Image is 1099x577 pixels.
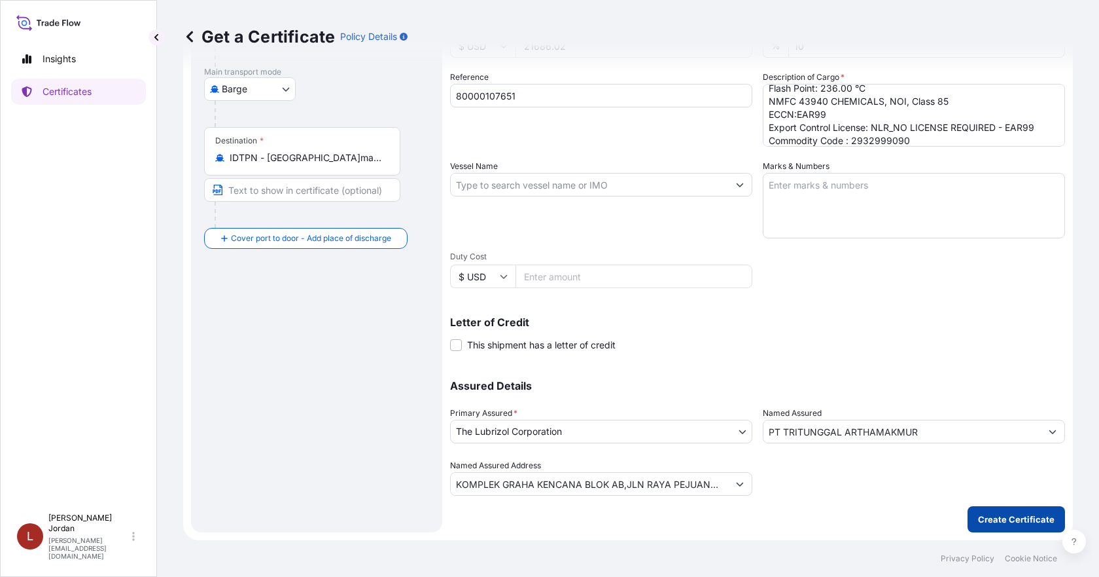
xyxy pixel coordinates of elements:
button: Show suggestions [1041,420,1064,443]
input: Enter booking reference [450,84,752,107]
label: Named Assured Address [450,459,541,472]
label: Description of Cargo [763,71,845,84]
button: Show suggestions [728,173,752,196]
span: Primary Assured [450,407,517,420]
p: Insights [43,52,76,65]
div: Destination [215,136,264,146]
span: Duty Cost [450,251,752,262]
input: Text to appear on certificate [204,178,400,202]
p: Policy Details [340,30,397,43]
input: Assured Name [763,420,1041,443]
p: [PERSON_NAME][EMAIL_ADDRESS][DOMAIN_NAME] [48,536,130,560]
button: Cover port to door - Add place of discharge [204,228,408,249]
button: Create Certificate [968,506,1065,532]
input: Destination [230,151,384,164]
input: Enter amount [515,265,752,288]
p: Get a Certificate [183,26,335,47]
input: Named Assured Address [451,472,728,496]
button: Select transport [204,77,296,101]
p: Certificates [43,85,92,98]
button: The Lubrizol Corporation [450,420,752,443]
a: Insights [11,46,146,72]
span: Cover port to door - Add place of discharge [231,232,391,245]
button: Show suggestions [728,472,752,496]
p: Assured Details [450,381,1065,391]
label: Marks & Numbers [763,160,829,173]
span: L [27,530,33,543]
label: Vessel Name [450,160,498,173]
p: Create Certificate [978,513,1055,526]
input: Type to search vessel name or IMO [451,173,728,196]
span: This shipment has a letter of credit [467,339,616,352]
span: Barge [222,83,247,96]
a: Cookie Notice [1005,553,1057,564]
p: Letter of Credit [450,317,1065,327]
label: Named Assured [763,407,822,420]
a: Privacy Policy [941,553,994,564]
label: Reference [450,71,489,84]
a: Certificates [11,79,146,105]
span: The Lubrizol Corporation [456,425,562,438]
p: [PERSON_NAME] Jordan [48,513,130,534]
